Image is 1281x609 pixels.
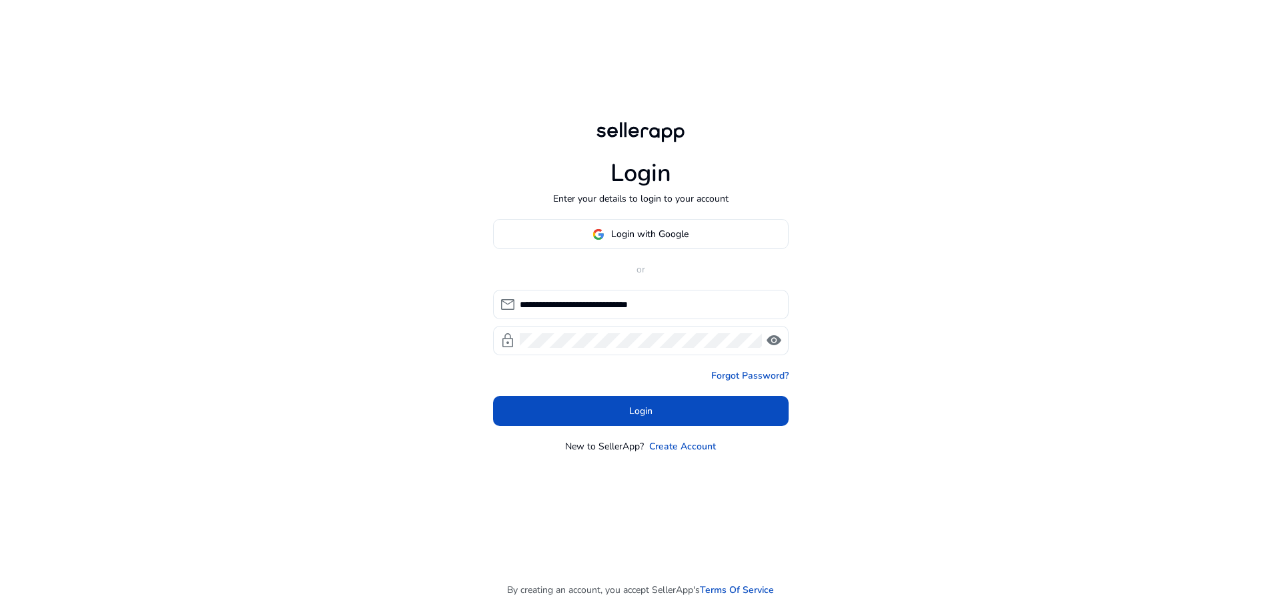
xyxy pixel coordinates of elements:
a: Create Account [649,439,716,453]
h1: Login [610,159,671,188]
span: visibility [766,333,782,349]
img: google-logo.svg [592,228,604,240]
button: Login [493,396,789,426]
a: Forgot Password? [711,369,789,383]
p: or [493,262,789,276]
span: Login [629,404,653,418]
span: Login with Google [611,227,689,241]
p: New to SellerApp? [565,439,644,453]
p: Enter your details to login to your account [553,192,729,206]
a: Terms Of Service [700,583,774,597]
button: Login with Google [493,219,789,249]
span: lock [500,333,516,349]
span: mail [500,296,516,313]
